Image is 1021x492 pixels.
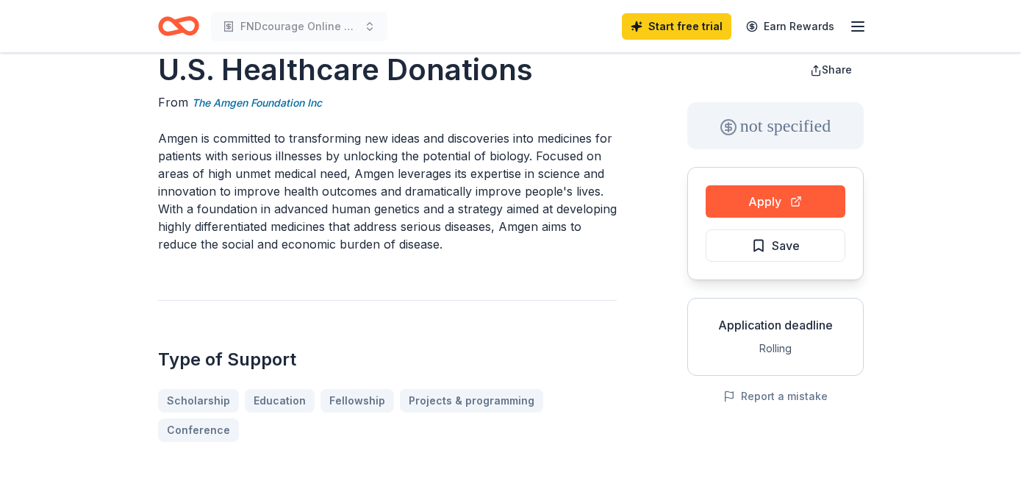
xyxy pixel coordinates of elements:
button: Save [706,229,845,262]
a: The Amgen Foundation Inc [192,94,322,112]
div: From [158,93,617,112]
a: Projects & programming [400,389,543,413]
button: FNDcourage Online Course [211,12,387,41]
a: Scholarship [158,389,239,413]
button: Share [798,55,864,85]
a: Education [245,389,315,413]
div: Application deadline [700,316,851,334]
h2: Type of Support [158,348,617,371]
a: Earn Rewards [737,13,843,40]
a: Home [158,9,199,43]
button: Report a mistake [723,388,828,405]
a: Fellowship [320,389,394,413]
span: Share [822,63,852,76]
a: Start free trial [622,13,731,40]
div: not specified [687,102,864,149]
div: Rolling [700,340,851,357]
span: Save [772,236,800,255]
span: FNDcourage Online Course [240,18,358,35]
p: Amgen is committed to transforming new ideas and discoveries into medicines for patients with ser... [158,129,617,253]
a: Conference [158,418,239,442]
h1: U.S. Healthcare Donations [158,49,617,90]
button: Apply [706,185,845,218]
